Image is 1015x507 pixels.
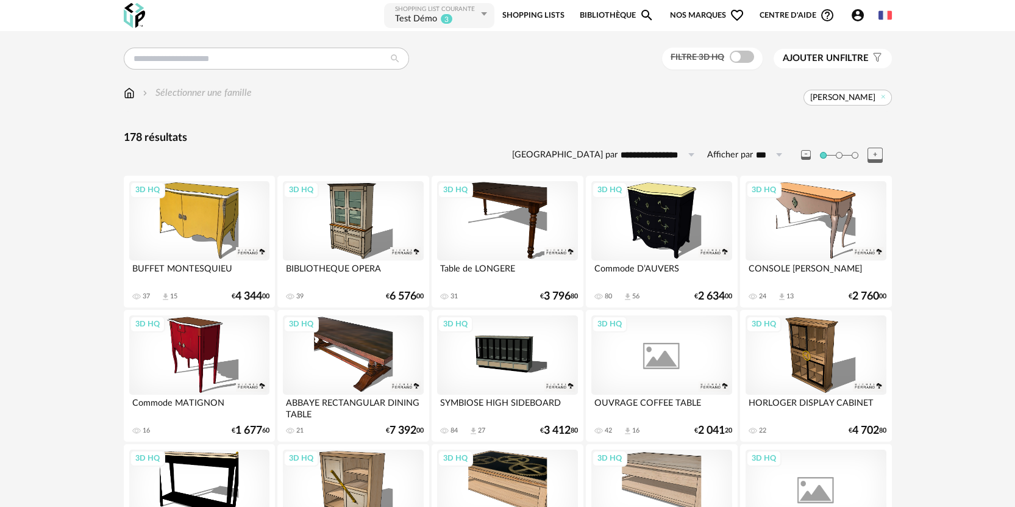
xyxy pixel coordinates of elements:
[639,8,654,23] span: Magnify icon
[592,316,627,332] div: 3D HQ
[786,292,794,301] div: 13
[740,310,891,442] a: 3D HQ HORLOGER DISPLAY CABINET 22 €4 70280
[283,450,319,466] div: 3D HQ
[671,53,724,62] span: Filtre 3D HQ
[540,292,578,301] div: € 80
[277,176,429,307] a: 3D HQ BIBLIOTHEQUE OPERA 39 €6 57600
[623,292,632,301] span: Download icon
[544,426,571,435] span: 3 412
[810,92,875,103] span: [PERSON_NAME]
[544,292,571,301] span: 3 796
[130,316,165,332] div: 3D HQ
[740,176,891,307] a: 3D HQ CONSOLE [PERSON_NAME] 24 Download icon 13 €2 76000
[852,426,879,435] span: 4 702
[694,426,732,435] div: € 20
[130,450,165,466] div: 3D HQ
[438,182,473,198] div: 3D HQ
[746,316,782,332] div: 3D HQ
[283,182,319,198] div: 3D HQ
[386,426,424,435] div: € 00
[746,261,886,285] div: CONSOLE [PERSON_NAME]
[698,292,725,301] span: 2 634
[283,395,423,419] div: ABBAYE RECTANGULAR DINING TABLE
[670,2,744,29] span: Nos marques
[438,450,473,466] div: 3D HQ
[849,426,886,435] div: € 80
[395,13,437,26] div: Test Démo
[820,8,835,23] span: Help Circle Outline icon
[129,395,269,419] div: Commode MATIGNON
[869,52,883,65] span: Filter icon
[707,149,753,161] label: Afficher par
[283,261,423,285] div: BIBLIOTHEQUE OPERA
[783,52,869,65] span: filtre
[586,310,737,442] a: 3D HQ OUVRAGE COFFEE TABLE 42 Download icon 16 €2 04120
[161,292,170,301] span: Download icon
[591,261,732,285] div: Commode D’AUVERS
[623,426,632,436] span: Download icon
[746,182,782,198] div: 3D HQ
[469,426,478,436] span: Download icon
[632,426,639,435] div: 16
[437,261,577,285] div: Table de LONGERE
[478,426,485,435] div: 27
[140,86,150,100] img: svg+xml;base64,PHN2ZyB3aWR0aD0iMTYiIGhlaWdodD0iMTYiIHZpZXdCb3g9IjAgMCAxNiAxNiIgZmlsbD0ibm9uZSIgeG...
[878,9,892,22] img: fr
[451,426,458,435] div: 84
[390,292,416,301] span: 6 576
[437,395,577,419] div: SYMBIOSE HIGH SIDEBOARD
[232,426,269,435] div: € 60
[170,292,177,301] div: 15
[124,131,892,145] div: 178 résultats
[124,3,145,28] img: OXP
[850,8,871,23] span: Account Circle icon
[759,292,766,301] div: 24
[580,2,654,29] a: BibliothèqueMagnify icon
[777,292,786,301] span: Download icon
[605,292,612,301] div: 80
[592,450,627,466] div: 3D HQ
[694,292,732,301] div: € 00
[129,261,269,285] div: BUFFET MONTESQUIEU
[386,292,424,301] div: € 00
[451,292,458,301] div: 31
[698,426,725,435] span: 2 041
[540,426,578,435] div: € 80
[774,49,892,68] button: Ajouter unfiltre Filter icon
[502,2,564,29] a: Shopping Lists
[235,292,262,301] span: 4 344
[124,310,275,442] a: 3D HQ Commode MATIGNON 16 €1 67760
[746,395,886,419] div: HORLOGER DISPLAY CABINET
[605,426,612,435] div: 42
[849,292,886,301] div: € 00
[432,310,583,442] a: 3D HQ SYMBIOSE HIGH SIDEBOARD 84 Download icon 27 €3 41280
[759,426,766,435] div: 22
[591,395,732,419] div: OUVRAGE COFFEE TABLE
[440,13,453,24] sup: 3
[592,182,627,198] div: 3D HQ
[277,310,429,442] a: 3D HQ ABBAYE RECTANGULAR DINING TABLE 21 €7 39200
[632,292,639,301] div: 56
[852,292,879,301] span: 2 760
[143,292,150,301] div: 37
[143,426,150,435] div: 16
[130,182,165,198] div: 3D HQ
[124,86,135,100] img: svg+xml;base64,PHN2ZyB3aWR0aD0iMTYiIGhlaWdodD0iMTciIHZpZXdCb3g9IjAgMCAxNiAxNyIgZmlsbD0ibm9uZSIgeG...
[235,426,262,435] span: 1 677
[730,8,744,23] span: Heart Outline icon
[296,426,304,435] div: 21
[850,8,865,23] span: Account Circle icon
[140,86,252,100] div: Sélectionner une famille
[390,426,416,435] span: 7 392
[296,292,304,301] div: 39
[438,316,473,332] div: 3D HQ
[283,316,319,332] div: 3D HQ
[783,54,840,63] span: Ajouter un
[124,176,275,307] a: 3D HQ BUFFET MONTESQUIEU 37 Download icon 15 €4 34400
[746,450,782,466] div: 3D HQ
[395,5,478,13] div: Shopping List courante
[760,8,835,23] span: Centre d'aideHelp Circle Outline icon
[432,176,583,307] a: 3D HQ Table de LONGERE 31 €3 79680
[232,292,269,301] div: € 00
[586,176,737,307] a: 3D HQ Commode D’AUVERS 80 Download icon 56 €2 63400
